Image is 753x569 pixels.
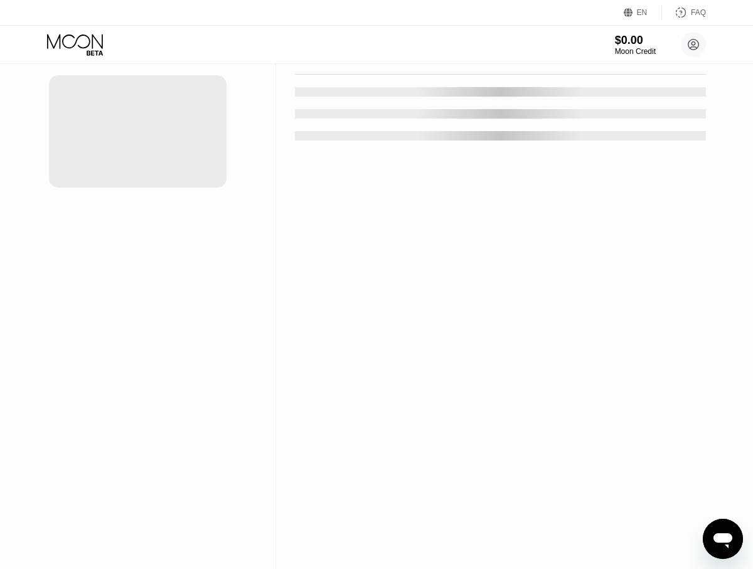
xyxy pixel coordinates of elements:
div: EN [624,6,662,19]
div: FAQ [691,8,706,17]
div: Moon Credit [615,47,656,56]
iframe: Button to launch messaging window [703,519,743,559]
div: $0.00Moon Credit [615,34,656,56]
div: EN [637,8,648,17]
div: FAQ [662,6,706,19]
div: $0.00 [615,34,656,47]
